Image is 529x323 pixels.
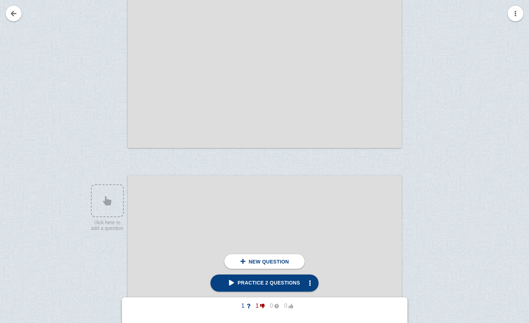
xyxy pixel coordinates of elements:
span: 1 [250,303,265,309]
span: New question [249,259,289,265]
span: 0 [265,303,279,309]
span: 1 [236,303,250,309]
a: Practice 2 questions [210,275,319,292]
span: Practice 2 questions [229,280,300,286]
button: 1100 [230,300,299,312]
a: Go back to your notes [6,6,21,21]
span: 0 [279,303,293,309]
